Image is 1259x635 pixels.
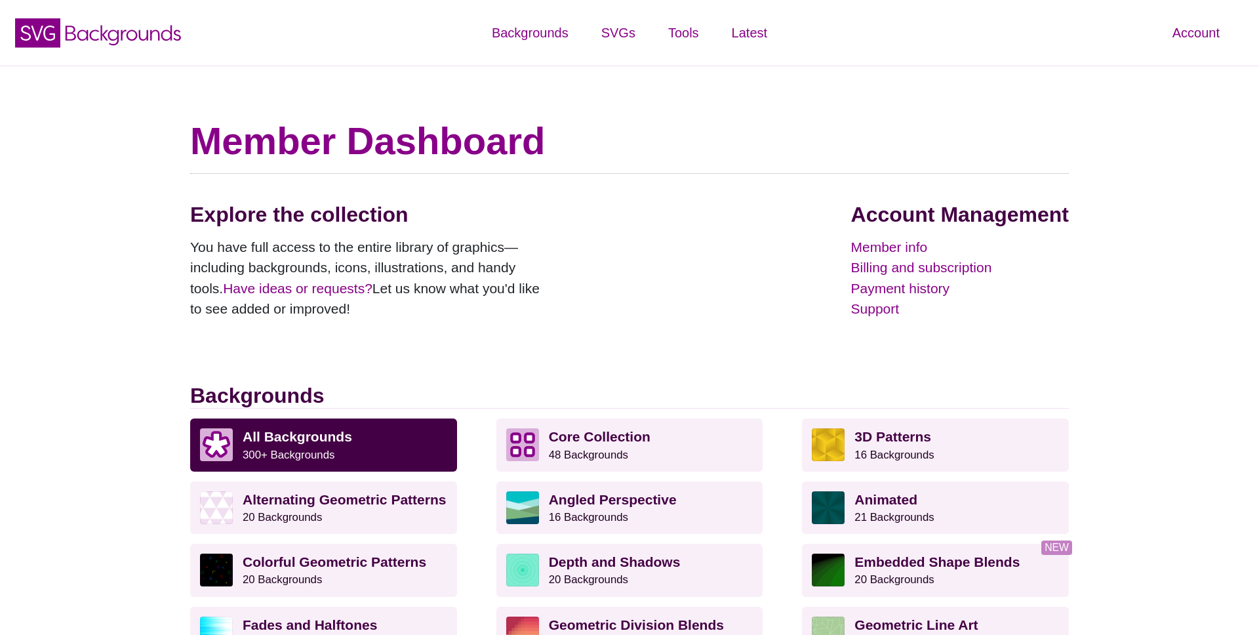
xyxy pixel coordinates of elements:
[243,449,334,461] small: 300+ Backgrounds
[243,573,322,586] small: 20 Backgrounds
[190,544,457,596] a: Colorful Geometric Patterns20 Backgrounds
[854,554,1020,569] strong: Embedded Shape Blends
[549,617,724,632] strong: Geometric Division Blends
[200,554,233,586] img: a rainbow pattern of outlined geometric shapes
[549,573,628,586] small: 20 Backgrounds
[243,617,377,632] strong: Fades and Halftones
[652,13,715,52] a: Tools
[851,278,1069,299] a: Payment history
[854,429,931,444] strong: 3D Patterns
[851,257,1069,278] a: Billing and subscription
[549,449,628,461] small: 48 Backgrounds
[243,511,322,523] small: 20 Backgrounds
[549,554,681,569] strong: Depth and Shadows
[549,492,677,507] strong: Angled Perspective
[854,449,934,461] small: 16 Backgrounds
[812,491,845,524] img: green rave light effect animated background
[496,481,763,534] a: Angled Perspective16 Backgrounds
[812,428,845,461] img: fancy golden cube pattern
[851,298,1069,319] a: Support
[243,554,426,569] strong: Colorful Geometric Patterns
[190,118,1069,164] h1: Member Dashboard
[1156,13,1236,52] a: Account
[812,554,845,586] img: green to black rings rippling away from corner
[854,617,978,632] strong: Geometric Line Art
[585,13,652,52] a: SVGs
[851,237,1069,258] a: Member info
[851,202,1069,227] h2: Account Management
[506,554,539,586] img: green layered rings within rings
[190,202,551,227] h2: Explore the collection
[549,511,628,523] small: 16 Backgrounds
[802,481,1069,534] a: Animated21 Backgrounds
[190,383,1069,409] h2: Backgrounds
[190,237,551,319] p: You have full access to the entire library of graphics—including backgrounds, icons, illustration...
[802,419,1069,471] a: 3D Patterns16 Backgrounds
[854,492,917,507] strong: Animated
[802,544,1069,596] a: Embedded Shape Blends20 Backgrounds
[854,511,934,523] small: 21 Backgrounds
[190,419,457,471] a: All Backgrounds 300+ Backgrounds
[715,13,784,52] a: Latest
[506,491,539,524] img: abstract landscape with sky mountains and water
[496,544,763,596] a: Depth and Shadows20 Backgrounds
[200,491,233,524] img: light purple and white alternating triangle pattern
[190,481,457,534] a: Alternating Geometric Patterns20 Backgrounds
[475,13,585,52] a: Backgrounds
[243,429,352,444] strong: All Backgrounds
[549,429,650,444] strong: Core Collection
[854,573,934,586] small: 20 Backgrounds
[243,492,446,507] strong: Alternating Geometric Patterns
[223,281,372,296] a: Have ideas or requests?
[496,419,763,471] a: Core Collection 48 Backgrounds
